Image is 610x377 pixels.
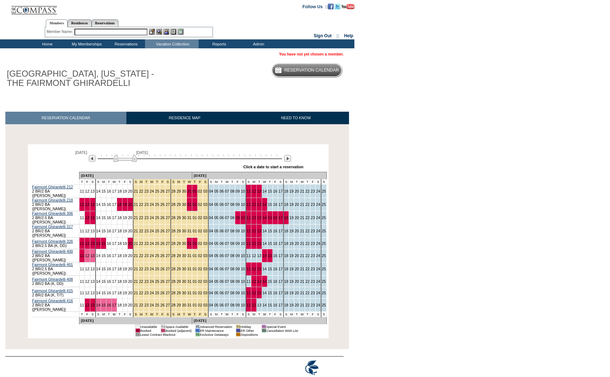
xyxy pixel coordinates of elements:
a: 27 [166,241,170,246]
a: Members [46,19,68,27]
a: Sign Out [314,33,331,38]
a: 25 [155,189,159,193]
a: 14 [96,241,101,246]
a: 18 [284,229,289,233]
a: 17 [279,229,283,233]
a: 11 [247,229,251,233]
a: 11 [247,253,251,258]
a: 10 [241,189,245,193]
a: 21 [134,189,138,193]
a: 28 [171,189,176,193]
a: 19 [289,216,294,220]
a: 23 [311,202,315,207]
img: Reservations [170,29,176,35]
a: 26 [160,189,165,193]
td: Admin [238,39,277,48]
a: 28 [171,241,176,246]
a: 29 [176,229,181,233]
a: 20 [128,253,132,258]
a: 27 [166,202,170,207]
a: 05 [214,229,218,233]
a: 20 [295,216,299,220]
a: Fairmont Ghirardelli 400 [32,249,73,253]
a: 20 [128,189,132,193]
a: 03 [203,202,208,207]
a: 31 [187,229,192,233]
a: 09 [236,189,240,193]
a: 27 [166,189,170,193]
a: 22 [305,202,310,207]
a: 26 [160,202,165,207]
a: 23 [144,202,149,207]
a: 30 [182,229,186,233]
a: 20 [295,241,299,246]
a: 21 [300,189,304,193]
a: 22 [139,253,143,258]
a: 11 [80,202,84,207]
a: 06 [219,229,224,233]
a: 14 [96,189,101,193]
a: 18 [117,229,122,233]
a: 24 [316,216,320,220]
img: b_edit.gif [149,29,155,35]
a: 24 [150,229,154,233]
a: 25 [322,216,326,220]
a: 06 [219,202,224,207]
a: 11 [247,202,251,207]
a: 04 [209,241,213,246]
a: 14 [262,253,267,258]
a: 21 [300,241,304,246]
a: 01 [193,229,197,233]
a: 19 [289,241,294,246]
a: 17 [279,189,283,193]
img: View [156,29,162,35]
a: 16 [273,216,277,220]
a: 29 [176,202,181,207]
a: 16 [273,202,277,207]
a: 28 [171,216,176,220]
a: 05 [214,241,218,246]
a: 08 [230,253,234,258]
a: 12 [85,216,89,220]
a: 25 [155,241,159,246]
a: 08 [230,216,234,220]
img: Impersonate [163,29,169,35]
a: 14 [262,202,267,207]
a: 15 [268,229,272,233]
a: 02 [198,202,202,207]
img: Become our fan on Facebook [328,4,334,9]
a: 31 [187,241,192,246]
a: RESIDENCE MAP [126,112,243,124]
a: 23 [144,216,149,220]
a: 01 [193,216,197,220]
a: 24 [150,189,154,193]
a: 11 [80,229,84,233]
a: 19 [289,229,294,233]
a: 22 [139,241,143,246]
a: 04 [209,253,213,258]
a: 13 [257,229,261,233]
a: 21 [134,241,138,246]
a: 17 [279,216,283,220]
a: 27 [166,229,170,233]
a: 22 [305,189,310,193]
a: 22 [139,202,143,207]
a: 02 [198,253,202,258]
h5: Reservation Calendar [284,68,339,73]
a: Fairmont Ghirardelli 326 [32,239,73,243]
a: 17 [112,229,116,233]
a: 29 [176,216,181,220]
a: 04 [209,229,213,233]
a: 25 [155,216,159,220]
a: 15 [101,216,106,220]
a: 18 [284,241,289,246]
a: 15 [101,189,106,193]
a: 24 [150,253,154,258]
a: 24 [316,241,320,246]
img: Follow us on Twitter [335,4,340,9]
a: Fairmont Ghirardelli 218 [32,198,73,202]
a: 07 [225,202,229,207]
a: 24 [150,216,154,220]
a: 25 [322,202,326,207]
a: 13 [257,253,261,258]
